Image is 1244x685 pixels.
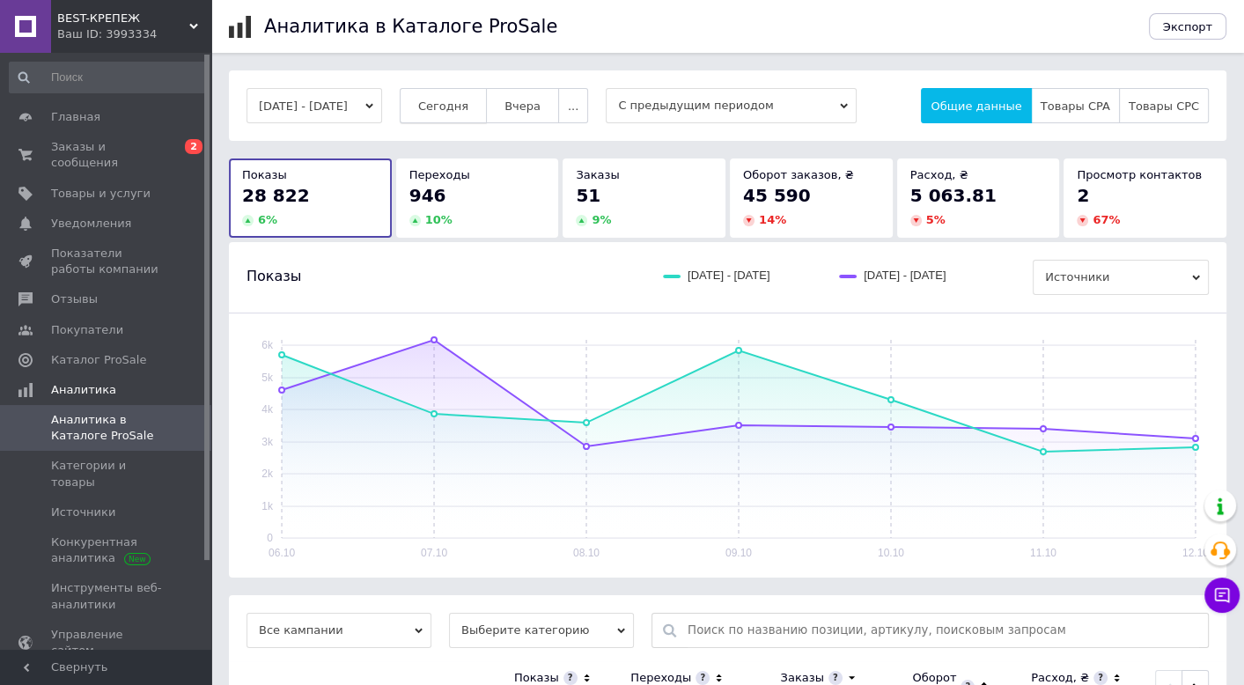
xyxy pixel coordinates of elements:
[759,213,786,226] span: 14 %
[261,403,274,416] text: 4k
[1182,547,1209,559] text: 12.10
[1041,99,1110,113] span: Товары CPA
[409,168,470,181] span: Переходы
[878,547,904,559] text: 10.10
[247,88,382,123] button: [DATE] - [DATE]
[242,185,310,206] span: 28 822
[926,213,946,226] span: 5 %
[51,186,151,202] span: Товары и услуги
[242,168,287,181] span: Показы
[1163,20,1212,33] span: Экспорт
[576,168,619,181] span: Заказы
[418,99,468,113] span: Сегодня
[606,88,857,123] span: С предыдущим периодом
[258,213,277,226] span: 6 %
[910,185,997,206] span: 5 063.81
[261,500,274,512] text: 1k
[261,436,274,448] text: 3k
[1149,13,1226,40] button: Экспорт
[743,185,811,206] span: 45 590
[51,458,163,490] span: Категории и товары
[910,168,968,181] span: Расход, ₴
[51,139,163,171] span: Заказы и сообщения
[247,613,431,648] span: Все кампании
[51,505,115,520] span: Источники
[931,99,1021,113] span: Общие данные
[425,213,453,226] span: 10 %
[1093,213,1120,226] span: 67 %
[51,534,163,566] span: Конкурентная аналитика
[261,468,274,480] text: 2k
[576,185,600,206] span: 51
[51,246,163,277] span: Показатели работы компании
[261,339,274,351] text: 6k
[1031,88,1120,123] button: Товары CPA
[51,412,163,444] span: Аналитика в Каталоге ProSale
[400,88,487,123] button: Сегодня
[269,547,295,559] text: 06.10
[725,547,752,559] text: 09.10
[51,322,123,338] span: Покупатели
[504,99,541,113] span: Вчера
[568,99,578,113] span: ...
[264,16,557,37] h1: Аналитика в Каталоге ProSale
[1077,185,1089,206] span: 2
[688,614,1199,647] input: Поиск по названию позиции, артикулу, поисковым запросам
[247,267,301,286] span: Показы
[51,627,163,659] span: Управление сайтом
[1030,547,1056,559] text: 11.10
[51,109,100,125] span: Главная
[1077,168,1202,181] span: Просмотр контактов
[51,352,146,368] span: Каталог ProSale
[57,11,189,26] span: BEST-КРЕПЕЖ
[9,62,208,93] input: Поиск
[449,613,634,648] span: Выберите категорию
[558,88,588,123] button: ...
[1119,88,1209,123] button: Товары CPC
[486,88,559,123] button: Вчера
[921,88,1031,123] button: Общие данные
[185,139,202,154] span: 2
[261,372,274,384] text: 5k
[51,382,116,398] span: Аналитика
[51,580,163,612] span: Инструменты веб-аналитики
[51,216,131,232] span: Уведомления
[743,168,854,181] span: Оборот заказов, ₴
[592,213,611,226] span: 9 %
[57,26,211,42] div: Ваш ID: 3993334
[409,185,446,206] span: 946
[1204,578,1240,613] button: Чат с покупателем
[573,547,600,559] text: 08.10
[421,547,447,559] text: 07.10
[267,532,273,544] text: 0
[51,291,98,307] span: Отзывы
[1129,99,1199,113] span: Товары CPC
[1033,260,1209,295] span: Источники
